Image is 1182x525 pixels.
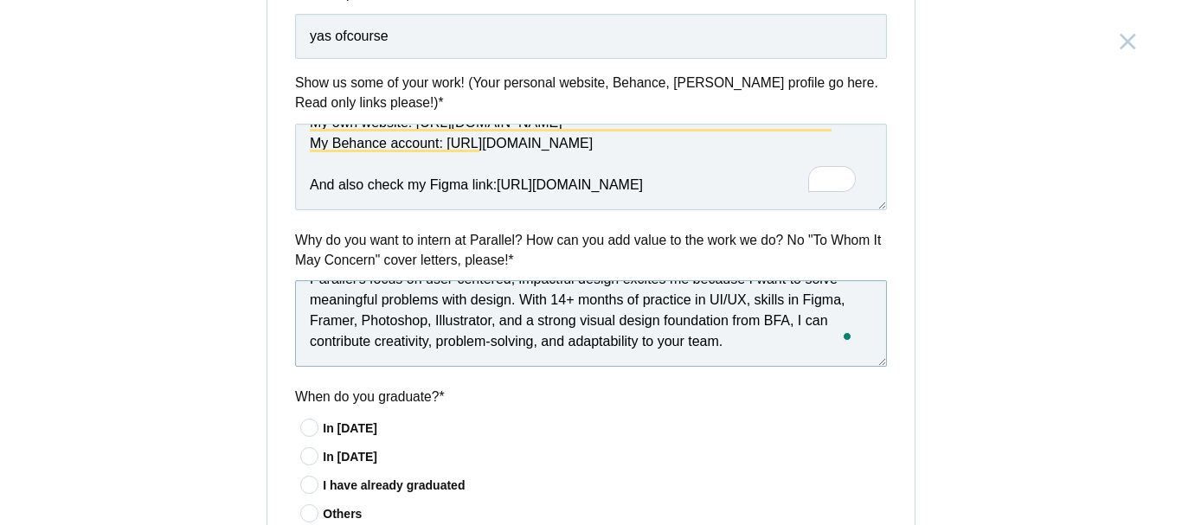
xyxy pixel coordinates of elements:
[323,477,887,495] div: I have already graduated
[295,280,887,367] textarea: To enrich screen reader interactions, please activate Accessibility in Grammarly extension settings
[323,419,887,438] div: In [DATE]
[295,124,887,210] textarea: To enrich screen reader interactions, please activate Accessibility in Grammarly extension settings
[295,230,887,271] label: Why do you want to intern at Parallel? How can you add value to the work we do? No "To Whom It Ma...
[323,448,887,466] div: In [DATE]
[295,73,887,113] label: Show us some of your work! (Your personal website, Behance, [PERSON_NAME] profile go here. Read o...
[323,505,887,523] div: Others
[295,387,887,407] label: When do you graduate?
